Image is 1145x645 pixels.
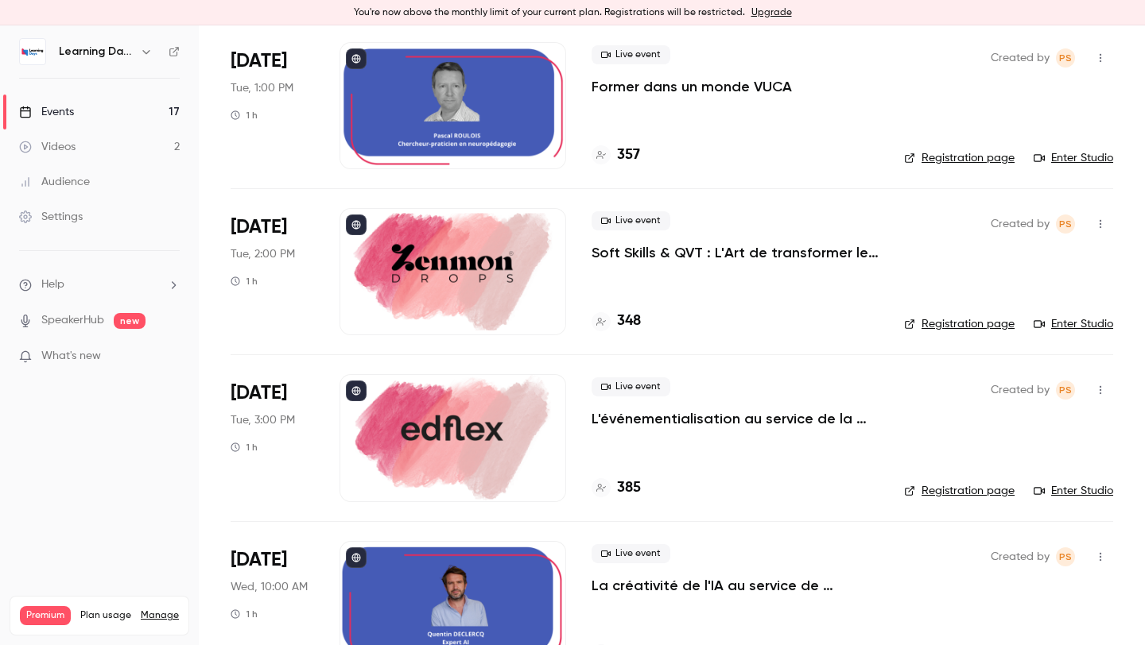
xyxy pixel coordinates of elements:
[1059,547,1072,566] span: PS
[592,211,670,230] span: Live event
[114,313,146,329] span: new
[231,208,314,335] div: Oct 7 Tue, 2:00 PM (Europe/Paris)
[231,412,295,428] span: Tue, 3:00 PM
[19,174,90,190] div: Audience
[19,139,76,155] div: Videos
[231,441,258,454] div: 1 h
[19,209,83,225] div: Settings
[41,276,64,293] span: Help
[20,606,71,625] span: Premium
[1059,380,1072,400] span: PS
[592,45,670,64] span: Live event
[1056,380,1075,400] span: Prad Selvarajah
[1059,214,1072,234] span: PS
[592,77,792,96] a: Former dans un monde VUCA
[1056,48,1075,68] span: Prad Selvarajah
[231,374,314,501] div: Oct 7 Tue, 3:00 PM (Europe/Paris)
[592,477,641,499] a: 385
[19,276,180,293] li: help-dropdown-opener
[41,312,104,329] a: SpeakerHub
[231,109,258,122] div: 1 h
[592,544,670,563] span: Live event
[991,380,1050,400] span: Created by
[1059,48,1072,68] span: PS
[1034,150,1113,166] a: Enter Studio
[592,311,641,332] a: 348
[231,275,258,288] div: 1 h
[617,477,641,499] h4: 385
[904,316,1015,332] a: Registration page
[592,377,670,396] span: Live event
[80,609,131,622] span: Plan usage
[991,48,1050,68] span: Created by
[231,42,314,169] div: Oct 7 Tue, 1:00 PM (Europe/Paris)
[231,608,258,620] div: 1 h
[592,145,640,166] a: 357
[231,246,295,262] span: Tue, 2:00 PM
[617,145,640,166] h4: 357
[751,6,792,19] a: Upgrade
[1056,214,1075,234] span: Prad Selvarajah
[1034,316,1113,332] a: Enter Studio
[231,214,287,240] span: [DATE]
[904,483,1015,499] a: Registration page
[41,348,101,365] span: What's new
[231,547,287,573] span: [DATE]
[231,380,287,406] span: [DATE]
[592,243,879,262] a: Soft Skills & QVT : L'Art de transformer les compétences humaines en levier de bien-être et perfo...
[991,547,1050,566] span: Created by
[161,350,180,364] iframe: Noticeable Trigger
[231,80,293,96] span: Tue, 1:00 PM
[59,44,134,60] h6: Learning Days
[20,39,45,64] img: Learning Days
[904,150,1015,166] a: Registration page
[617,311,641,332] h4: 348
[141,609,179,622] a: Manage
[19,104,74,120] div: Events
[231,579,308,595] span: Wed, 10:00 AM
[1034,483,1113,499] a: Enter Studio
[592,576,879,595] a: La créativité de l'IA au service de l'expérience apprenante.
[991,214,1050,234] span: Created by
[231,48,287,74] span: [DATE]
[1056,547,1075,566] span: Prad Selvarajah
[592,409,879,428] a: L'événementialisation au service de la formation : engagez vos apprenants tout au long de l’année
